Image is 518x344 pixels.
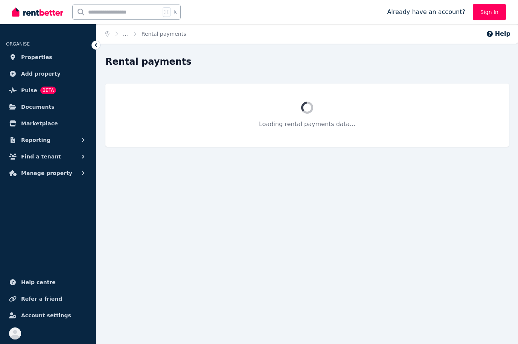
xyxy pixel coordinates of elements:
[21,294,62,303] span: Refer a friend
[21,169,72,178] span: Manage property
[486,29,510,38] button: Help
[6,41,30,47] span: ORGANISE
[123,31,128,37] a: ...
[6,99,90,114] a: Documents
[6,83,90,98] a: PulseBETA
[21,119,58,128] span: Marketplace
[21,53,52,62] span: Properties
[174,9,177,15] span: k
[96,24,195,44] nav: Breadcrumb
[21,69,61,78] span: Add property
[6,291,90,306] a: Refer a friend
[40,87,56,94] span: BETA
[21,311,71,320] span: Account settings
[6,149,90,164] button: Find a tenant
[21,86,37,95] span: Pulse
[12,6,63,18] img: RentBetter
[473,4,506,20] a: Sign In
[6,132,90,148] button: Reporting
[6,50,90,65] a: Properties
[21,152,61,161] span: Find a tenant
[6,308,90,323] a: Account settings
[6,66,90,81] a: Add property
[21,102,55,111] span: Documents
[123,120,491,129] p: Loading rental payments data...
[6,275,90,290] a: Help centre
[105,56,192,68] h1: Rental payments
[21,135,50,145] span: Reporting
[21,278,56,287] span: Help centre
[387,8,465,17] span: Already have an account?
[142,30,186,38] span: Rental payments
[6,166,90,181] button: Manage property
[6,116,90,131] a: Marketplace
